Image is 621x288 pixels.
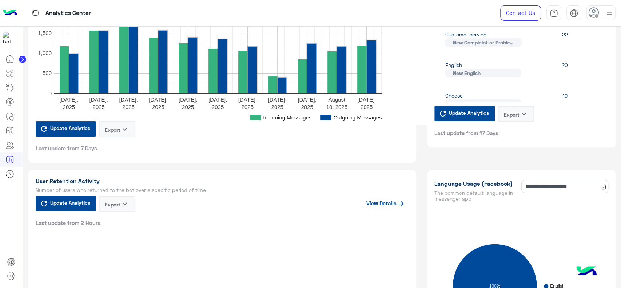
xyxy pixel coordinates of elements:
[208,96,227,102] text: [DATE],
[366,200,405,206] a: View Details
[498,106,534,122] button: Exportkeyboard_arrow_down
[521,92,608,108] div: 19
[519,110,528,118] i: keyboard_arrow_down
[45,8,91,18] p: Analytics Center
[301,103,313,110] text: 2025
[570,9,578,17] img: tab
[211,103,223,110] text: 2025
[546,5,561,21] a: tab
[522,31,608,47] div: 22
[574,259,599,284] img: hulul-logo.png
[36,145,97,152] span: Last update from 7 Days
[445,38,522,47] span: New Complaint or Problem
[99,121,135,137] button: Exportkeyboard_arrow_down
[271,103,283,110] text: 2025
[298,96,316,102] text: [DATE],
[434,180,519,187] h1: Language Usage (Facebook)
[122,103,134,110] text: 2025
[48,123,92,133] span: Update Analytics
[263,114,311,120] text: Incoming Messages
[550,9,558,17] img: tab
[434,129,498,137] span: Last update from 17 Days
[178,96,197,102] text: [DATE],
[434,61,521,77] div: English
[434,92,521,108] div: Choose
[48,198,92,208] span: Update Analytics
[360,103,372,110] text: 2025
[42,70,51,76] text: 500
[521,61,608,77] div: 20
[31,8,40,17] img: tab
[445,99,521,108] span: Delivery Options
[63,103,75,110] text: 2025
[605,9,614,18] img: profile
[36,219,101,226] span: Last update from 2 Hours
[120,125,129,134] i: keyboard_arrow_down
[99,196,135,212] button: Exportkeyboard_arrow_down
[92,103,104,110] text: 2025
[182,103,194,110] text: 2025
[434,106,495,121] button: Update Analytics
[238,96,256,102] text: [DATE],
[3,32,16,45] img: 317874714732967
[149,96,167,102] text: [DATE],
[447,108,491,118] span: Update Analytics
[241,103,253,110] text: 2025
[434,190,519,202] h5: The common default language in messenger app
[268,96,286,102] text: [DATE],
[152,103,164,110] text: 2025
[36,177,409,185] h1: User Retention Activity
[48,90,51,96] text: 0
[119,96,138,102] text: [DATE],
[36,196,96,211] button: Update Analytics
[328,96,346,102] text: August
[326,103,347,110] text: 10, 2025
[59,96,78,102] text: [DATE],
[36,187,409,193] h5: Number of users who returned to the bot over a specific period of time
[500,5,541,21] a: Contact Us
[89,96,108,102] text: [DATE],
[38,50,52,56] text: 1,000
[434,31,522,47] div: Customer service
[36,121,96,137] button: Update Analytics
[38,29,52,36] text: 1,500
[357,96,375,102] text: [DATE],
[3,5,17,21] img: Logo
[445,69,521,77] span: New English
[333,114,382,120] text: Outgoing Messages
[120,200,129,208] i: keyboard_arrow_down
